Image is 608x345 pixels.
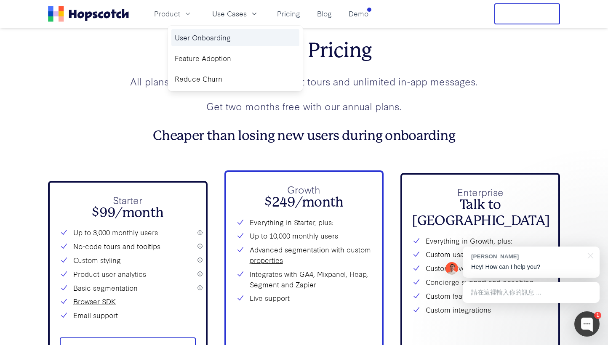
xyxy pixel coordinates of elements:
[171,29,299,46] a: User Onboarding
[60,205,196,221] h2: $99/month
[171,50,299,67] a: Feature Adoption
[60,255,196,265] li: Custom styling
[60,227,196,238] li: Up to 3,000 monthly users
[412,249,548,260] li: Custom usage and plans
[412,277,548,287] li: Concierge support and coaching
[412,305,548,315] li: Custom integrations
[236,194,372,210] h2: $249/month
[445,262,458,275] img: Mark Spera
[412,185,548,199] p: Enterprise
[73,296,116,307] a: Browser SDK
[412,291,548,301] li: Custom features
[207,7,264,21] button: Use Cases
[60,310,196,321] li: Email support
[48,99,560,114] p: Get two months free with our annual plans.
[48,39,560,63] h2: Plans & Pricing
[236,231,372,241] li: Up to 10,000 monthly users
[236,293,372,303] li: Live support
[463,282,600,303] div: 請在這裡輸入你的訊息 ...
[60,283,196,293] li: Basic segmentation
[471,252,583,260] div: [PERSON_NAME]
[60,269,196,279] li: Product user analytics
[471,263,591,271] p: Hey! How can I help you?
[149,7,197,21] button: Product
[494,3,560,24] button: Free Trial
[314,7,335,21] a: Blog
[212,8,247,19] span: Use Cases
[60,241,196,252] li: No-code tours and tooltips
[412,263,548,273] li: Custom invoices and contracts
[154,8,180,19] span: Product
[171,70,299,88] a: Reduce Churn
[60,193,196,207] p: Starter
[412,236,548,246] li: Everything in Growth, plus:
[412,197,548,229] h2: Talk to [GEOGRAPHIC_DATA]
[250,244,372,265] a: Advanced segmentation with custom properties
[48,74,560,89] p: All plans come with unlimited product tours and unlimited in-app messages.
[345,7,372,21] a: Demo
[48,6,129,22] a: Home
[236,269,372,290] li: Integrates with GA4, Mixpanel, Heap, Segment and Zapier
[236,182,372,197] p: Growth
[274,7,304,21] a: Pricing
[236,217,372,228] li: Everything in Starter, plus:
[48,128,560,144] h3: Cheaper than losing new users during onboarding
[594,312,601,319] div: 1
